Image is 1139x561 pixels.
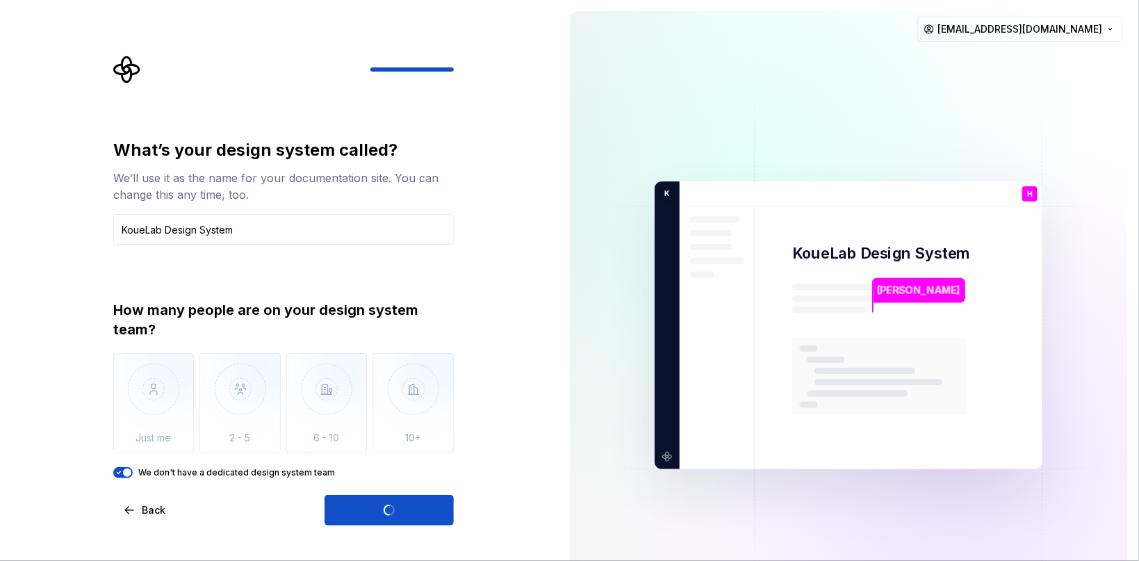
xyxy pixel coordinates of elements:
div: What’s your design system called? [113,139,454,161]
span: Back [142,503,165,517]
input: Design system name [113,214,454,245]
p: H [1027,190,1033,198]
p: [PERSON_NAME] [878,283,961,298]
p: K [659,188,670,200]
label: We don't have a dedicated design system team [138,467,335,478]
button: [EMAIL_ADDRESS][DOMAIN_NAME] [917,17,1122,42]
button: Back [113,495,177,526]
svg: Supernova Logo [113,56,141,83]
div: How many people are on your design system team? [113,300,454,339]
div: We’ll use it as the name for your documentation site. You can change this any time, too. [113,170,454,203]
span: [EMAIL_ADDRESS][DOMAIN_NAME] [937,22,1102,36]
p: KoueLab Design System [792,244,971,264]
